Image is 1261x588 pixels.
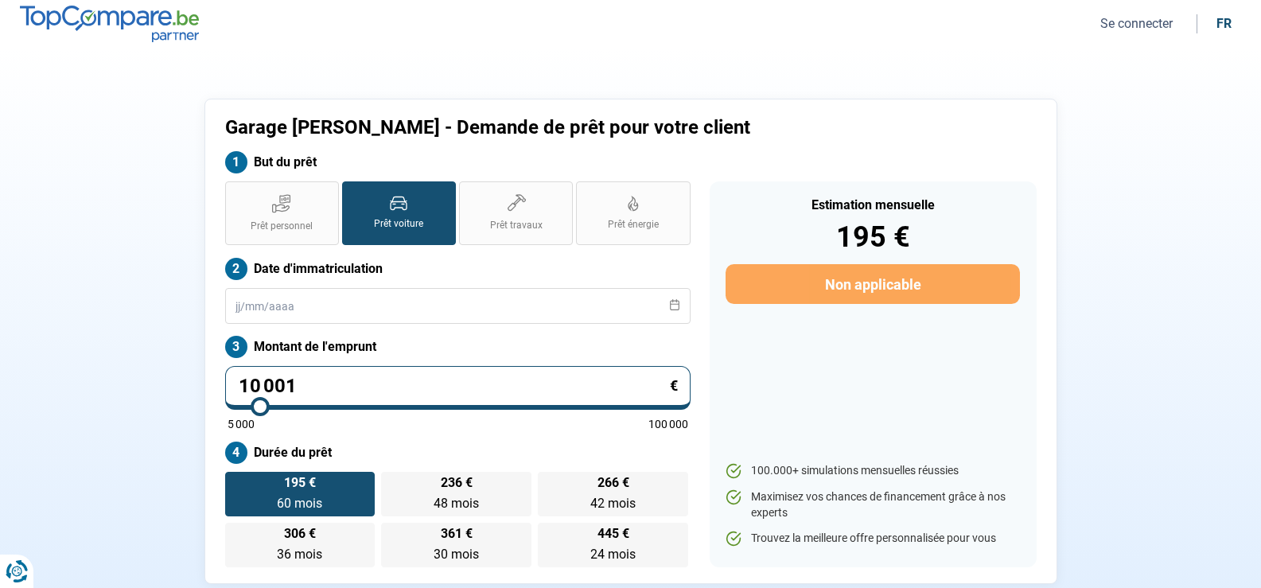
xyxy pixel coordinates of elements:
[490,219,543,232] span: Prêt travaux
[648,419,688,430] span: 100 000
[726,489,1019,520] li: Maximisez vos chances de financement grâce à nos experts
[1216,16,1232,31] div: fr
[597,477,629,489] span: 266 €
[434,547,479,562] span: 30 mois
[441,528,473,540] span: 361 €
[1096,15,1177,32] button: Se connecter
[228,419,255,430] span: 5 000
[597,528,629,540] span: 445 €
[225,442,691,464] label: Durée du prêt
[225,336,691,358] label: Montant de l'emprunt
[670,379,678,393] span: €
[251,220,313,233] span: Prêt personnel
[726,463,1019,479] li: 100.000+ simulations mensuelles réussies
[20,6,199,41] img: TopCompare.be
[434,496,479,511] span: 48 mois
[590,547,636,562] span: 24 mois
[726,264,1019,304] button: Non applicable
[277,547,322,562] span: 36 mois
[374,217,423,231] span: Prêt voiture
[608,218,659,232] span: Prêt énergie
[277,496,322,511] span: 60 mois
[225,288,691,324] input: jj/mm/aaaa
[284,477,316,489] span: 195 €
[225,116,829,139] h1: Garage [PERSON_NAME] - Demande de prêt pour votre client
[225,151,691,173] label: But du prêt
[284,528,316,540] span: 306 €
[726,199,1019,212] div: Estimation mensuelle
[726,531,1019,547] li: Trouvez la meilleure offre personnalisée pour vous
[441,477,473,489] span: 236 €
[225,258,691,280] label: Date d'immatriculation
[726,223,1019,251] div: 195 €
[590,496,636,511] span: 42 mois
